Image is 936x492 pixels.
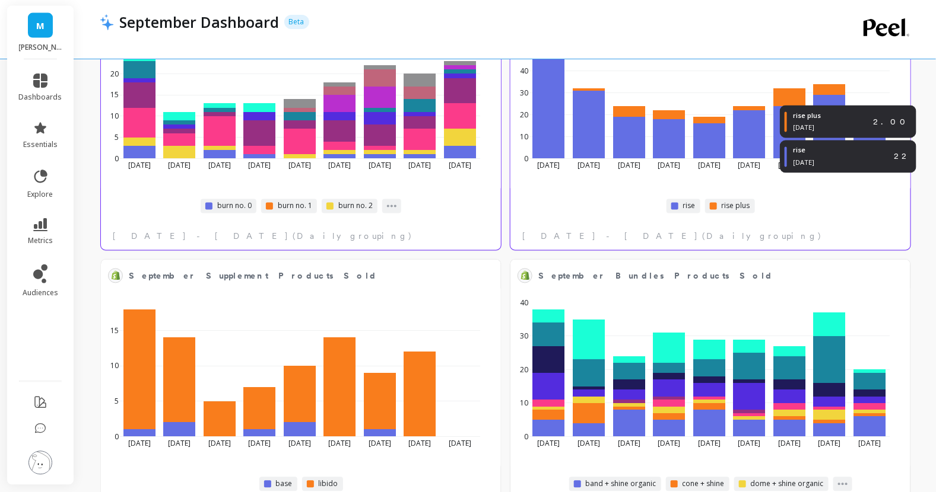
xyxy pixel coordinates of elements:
[702,231,822,242] span: (Daily grouping)
[683,202,696,211] span: rise
[100,14,114,30] img: header icon
[538,268,865,285] span: September Bundles Products Sold
[751,480,824,489] span: dome + shine organic
[293,231,413,242] span: (Daily grouping)
[120,12,280,32] p: September Dashboard
[319,480,338,489] span: libido
[129,270,377,283] span: September Supplement Products Sold
[113,231,289,242] span: [DATE] - [DATE]
[722,202,750,211] span: rise plus
[36,19,45,33] span: M
[19,92,62,102] span: dashboards
[276,480,293,489] span: base
[278,202,312,211] span: burn no. 1
[19,43,62,52] p: maude
[522,231,699,242] span: [DATE] - [DATE]
[586,480,656,489] span: band + shine organic
[23,288,58,298] span: audiences
[338,202,373,211] span: burn no. 2
[683,480,725,489] span: cone + shine
[217,202,252,211] span: burn no. 0
[129,268,456,285] span: September Supplement Products Sold
[538,270,773,283] span: September Bundles Products Sold
[28,236,53,245] span: metrics
[23,140,58,149] span: essentials
[284,15,309,29] p: Beta
[28,190,53,199] span: explore
[28,451,52,475] img: profile picture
